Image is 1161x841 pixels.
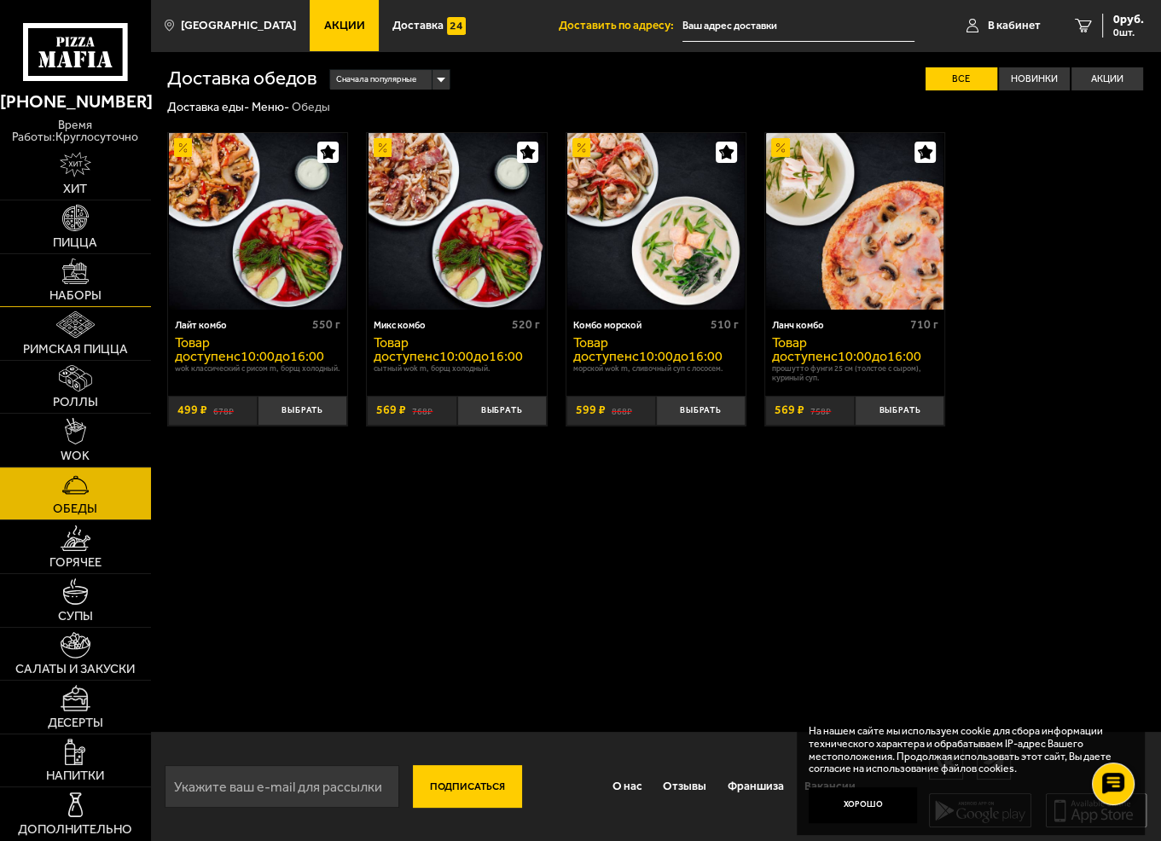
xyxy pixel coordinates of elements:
[53,396,98,409] span: Роллы
[512,317,540,332] span: 520 г
[567,133,745,310] img: Комбо морской
[653,767,717,806] a: Отзывы
[374,320,508,332] div: Микс комбо
[999,67,1071,90] label: Новинки
[392,20,444,32] span: Доставка
[771,138,789,156] img: Акционный
[772,363,938,383] p: Прошутто Фунги 25 см (толстое с сыром), Куриный суп.
[447,17,465,35] img: 15daf4d41897b9f0e9f617042186c801.svg
[572,138,590,156] img: Акционный
[167,69,317,89] h1: Доставка обедов
[772,320,906,332] div: Ланч комбо
[53,236,97,249] span: Пицца
[717,767,793,806] a: Франшиза
[46,769,104,782] span: Напитки
[1071,67,1143,90] label: Акции
[374,334,432,364] span: Товар доступен
[432,348,523,364] span: c 10:00 до 16:00
[1113,14,1144,26] span: 0 руб.
[772,334,831,364] span: Товар доступен
[573,334,632,364] span: Товар доступен
[809,725,1123,775] p: На нашем сайте мы используем cookie для сбора информации технического характера и обрабатываем IP...
[855,396,944,426] button: Выбрать
[168,133,347,310] a: АкционныйЛайт комбо
[174,138,192,156] img: Акционный
[252,100,289,114] a: Меню-
[926,67,997,90] label: Все
[765,133,944,310] a: АкционныйЛанч комбо
[53,502,97,515] span: Обеды
[61,449,90,462] span: WOK
[63,183,87,195] span: Хит
[48,716,103,729] span: Десерты
[23,343,128,356] span: Римская пицца
[632,348,723,364] span: c 10:00 до 16:00
[775,404,804,416] span: 569 ₽
[809,787,918,824] button: Хорошо
[988,20,1041,32] span: В кабинет
[167,100,249,114] a: Доставка еды-
[656,396,746,426] button: Выбрать
[165,765,399,808] input: Укажите ваш e-mail для рассылки
[559,20,682,32] span: Доставить по адресу:
[58,610,93,623] span: Супы
[810,404,831,416] s: 758 ₽
[374,363,540,373] p: Сытный Wok M, Борщ холодный.
[576,404,606,416] span: 599 ₽
[367,133,546,310] a: АкционныйМикс комбо
[49,556,102,569] span: Горячее
[175,320,309,332] div: Лайт комбо
[369,133,546,310] img: Микс комбо
[234,348,324,364] span: c 10:00 до 16:00
[794,767,866,806] a: Вакансии
[258,396,347,426] button: Выбрать
[831,348,921,364] span: c 10:00 до 16:00
[336,68,416,91] span: Сначала популярные
[213,404,234,416] s: 678 ₽
[612,404,632,416] s: 868 ₽
[18,823,132,836] span: Дополнительно
[49,289,102,302] span: Наборы
[169,133,346,310] img: Лайт комбо
[15,663,135,676] span: Салаты и закуски
[601,767,652,806] a: О нас
[177,404,207,416] span: 499 ₽
[682,10,914,42] input: Ваш адрес доставки
[175,334,234,364] span: Товар доступен
[376,404,406,416] span: 569 ₽
[175,363,341,373] p: Wok классический с рисом M, Борщ холодный.
[711,317,739,332] span: 510 г
[766,133,943,310] img: Ланч комбо
[413,765,522,808] button: Подписаться
[566,133,746,310] a: АкционныйКомбо морской
[910,317,938,332] span: 710 г
[324,20,365,32] span: Акции
[573,363,740,373] p: Морской Wok M, Сливочный суп с лососем.
[181,20,296,32] span: [GEOGRAPHIC_DATA]
[412,404,432,416] s: 768 ₽
[292,100,330,115] div: Обеды
[312,317,340,332] span: 550 г
[1113,27,1144,38] span: 0 шт.
[457,396,547,426] button: Выбрать
[374,138,392,156] img: Акционный
[573,320,707,332] div: Комбо морской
